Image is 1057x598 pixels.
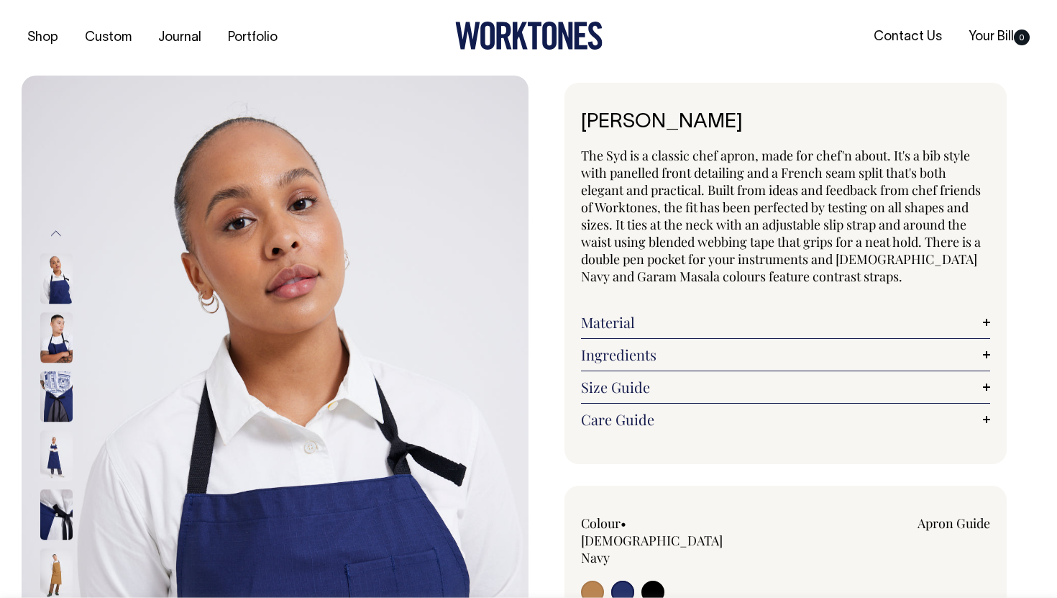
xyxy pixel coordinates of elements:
[40,313,73,363] img: french-navy
[45,217,67,250] button: Previous
[581,314,990,331] a: Material
[152,26,207,50] a: Journal
[918,515,990,532] a: Apron Guide
[963,25,1035,49] a: Your Bill0
[40,372,73,422] img: french-navy
[581,346,990,363] a: Ingredients
[22,26,64,50] a: Shop
[581,515,745,566] div: Colour
[40,490,73,540] img: french-navy
[581,532,723,566] label: [DEMOGRAPHIC_DATA] Navy
[621,515,626,532] span: •
[40,254,73,304] img: french-navy
[40,431,73,481] img: french-navy
[581,411,990,428] a: Care Guide
[581,379,990,396] a: Size Guide
[581,147,981,285] span: The Syd is a classic chef apron, made for chef'n about. It's a bib style with panelled front deta...
[222,26,283,50] a: Portfolio
[868,25,948,49] a: Contact Us
[1014,30,1030,45] span: 0
[79,26,137,50] a: Custom
[581,112,990,134] h1: [PERSON_NAME]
